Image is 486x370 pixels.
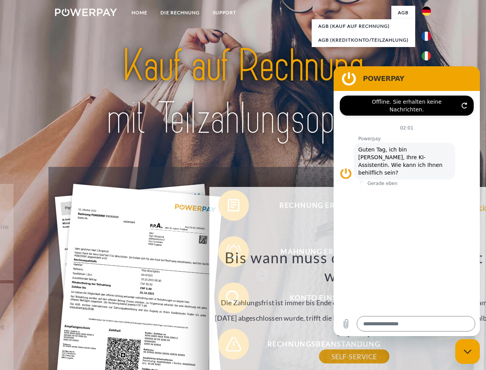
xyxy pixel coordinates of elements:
img: it [422,51,431,61]
img: fr [422,32,431,41]
iframe: Schaltfläche zum Öffnen des Messaging-Fensters; Konversation läuft [455,339,480,364]
a: agb [391,6,415,20]
a: DIE RECHNUNG [154,6,206,20]
a: SUPPORT [206,6,243,20]
a: AGB (Kauf auf Rechnung) [312,19,415,33]
img: de [422,7,431,16]
a: SELF-SERVICE [319,350,389,363]
img: logo-powerpay-white.svg [55,8,117,16]
a: AGB (Kreditkonto/Teilzahlung) [312,33,415,47]
iframe: Messaging-Fenster [334,66,480,336]
img: title-powerpay_de.svg [73,37,413,148]
a: Home [125,6,154,20]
